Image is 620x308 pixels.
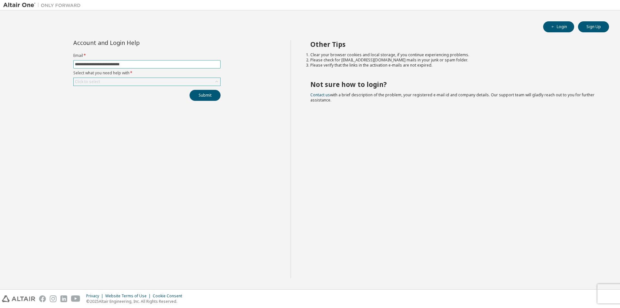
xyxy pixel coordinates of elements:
div: Privacy [86,293,105,299]
div: Click to select [75,79,100,84]
img: youtube.svg [71,295,80,302]
h2: Not sure how to login? [310,80,598,89]
li: Please verify that the links in the activation e-mails are not expired. [310,63,598,68]
img: linkedin.svg [60,295,67,302]
label: Email [73,53,221,58]
img: instagram.svg [50,295,57,302]
label: Select what you need help with [73,70,221,76]
button: Submit [190,90,221,101]
li: Clear your browser cookies and local storage, if you continue experiencing problems. [310,52,598,58]
img: facebook.svg [39,295,46,302]
button: Login [543,21,574,32]
div: Click to select [74,78,220,86]
button: Sign Up [578,21,609,32]
div: Cookie Consent [153,293,186,299]
div: Account and Login Help [73,40,191,45]
p: © 2025 Altair Engineering, Inc. All Rights Reserved. [86,299,186,304]
a: Contact us [310,92,330,98]
img: altair_logo.svg [2,295,35,302]
img: Altair One [3,2,84,8]
h2: Other Tips [310,40,598,48]
span: with a brief description of the problem, your registered e-mail id and company details. Our suppo... [310,92,594,103]
li: Please check for [EMAIL_ADDRESS][DOMAIN_NAME] mails in your junk or spam folder. [310,58,598,63]
div: Website Terms of Use [105,293,153,299]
